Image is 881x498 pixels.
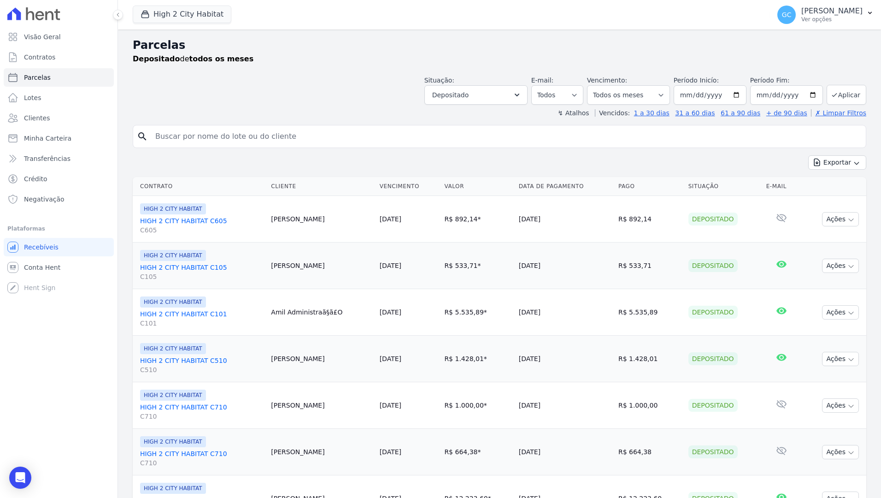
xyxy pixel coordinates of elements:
[615,177,685,196] th: Pago
[440,243,515,289] td: R$ 533,71
[688,445,738,458] div: Depositado
[595,109,630,117] label: Vencidos:
[24,243,59,252] span: Recebíveis
[267,336,376,382] td: [PERSON_NAME]
[770,2,881,28] button: GC [PERSON_NAME] Ver opções
[4,48,114,66] a: Contratos
[822,352,859,366] button: Ações
[137,131,148,142] i: search
[4,170,114,188] a: Crédito
[140,319,264,328] span: C101
[531,77,554,84] label: E-mail:
[24,73,51,82] span: Parcelas
[380,215,401,223] a: [DATE]
[634,109,670,117] a: 1 a 30 dias
[675,109,715,117] a: 31 a 60 dias
[440,429,515,475] td: R$ 664,38
[24,32,61,41] span: Visão Geral
[515,336,615,382] td: [DATE]
[189,54,253,63] strong: todos os meses
[140,250,206,261] span: HIGH 2 CITY HABITAT
[515,289,615,336] td: [DATE]
[822,212,859,226] button: Ações
[750,76,823,85] label: Período Fim:
[4,258,114,277] a: Conta Hent
[24,93,41,102] span: Lotes
[133,6,231,23] button: High 2 City Habitat
[380,448,401,456] a: [DATE]
[140,365,264,374] span: C510
[267,243,376,289] td: [PERSON_NAME]
[615,196,685,243] td: R$ 892,14
[4,190,114,208] a: Negativação
[140,412,264,421] span: C710
[801,6,863,16] p: [PERSON_NAME]
[440,336,515,382] td: R$ 1.428,01
[424,77,454,84] label: Situação:
[140,356,264,374] a: HIGH 2 CITY HABITAT C510C510
[140,216,264,235] a: HIGH 2 CITY HABITAT C605C605
[515,196,615,243] td: [DATE]
[763,177,801,196] th: E-mail
[4,89,114,107] a: Lotes
[267,429,376,475] td: [PERSON_NAME]
[376,177,441,196] th: Vencimento
[615,336,685,382] td: R$ 1.428,01
[615,382,685,429] td: R$ 1.000,00
[24,113,50,123] span: Clientes
[827,85,866,105] button: Aplicar
[140,296,206,308] span: HIGH 2 CITY HABITAT
[267,289,376,336] td: Amil Administraã§ã£O
[808,155,866,170] button: Exportar
[140,272,264,281] span: C105
[380,355,401,362] a: [DATE]
[615,243,685,289] td: R$ 533,71
[4,129,114,148] a: Minha Carteira
[380,308,401,316] a: [DATE]
[133,54,180,63] strong: Depositado
[140,390,206,401] span: HIGH 2 CITY HABITAT
[267,382,376,429] td: [PERSON_NAME]
[515,243,615,289] td: [DATE]
[515,429,615,475] td: [DATE]
[140,309,264,328] a: HIGH 2 CITY HABITAT C101C101
[4,28,114,46] a: Visão Geral
[515,382,615,429] td: [DATE]
[766,109,807,117] a: + de 90 dias
[822,305,859,320] button: Ações
[440,196,515,243] td: R$ 892,14
[24,134,71,143] span: Minha Carteira
[822,259,859,273] button: Ações
[133,177,267,196] th: Contrato
[688,352,738,365] div: Depositado
[267,196,376,243] td: [PERSON_NAME]
[140,436,206,447] span: HIGH 2 CITY HABITAT
[822,398,859,413] button: Ações
[380,402,401,409] a: [DATE]
[140,263,264,281] a: HIGH 2 CITY HABITAT C105C105
[24,53,55,62] span: Contratos
[822,445,859,459] button: Ações
[140,203,206,214] span: HIGH 2 CITY HABITAT
[685,177,763,196] th: Situação
[150,127,862,146] input: Buscar por nome do lote ou do cliente
[688,259,738,272] div: Depositado
[801,16,863,23] p: Ver opções
[782,12,792,18] span: GC
[4,149,114,168] a: Transferências
[24,154,70,163] span: Transferências
[587,77,627,84] label: Vencimento:
[140,458,264,468] span: C710
[440,177,515,196] th: Valor
[4,68,114,87] a: Parcelas
[440,289,515,336] td: R$ 5.535,89
[515,177,615,196] th: Data de Pagamento
[4,238,114,256] a: Recebíveis
[688,213,738,225] div: Depositado
[267,177,376,196] th: Cliente
[721,109,760,117] a: 61 a 90 dias
[24,174,47,184] span: Crédito
[424,85,528,105] button: Depositado
[140,225,264,235] span: C605
[558,109,589,117] label: ↯ Atalhos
